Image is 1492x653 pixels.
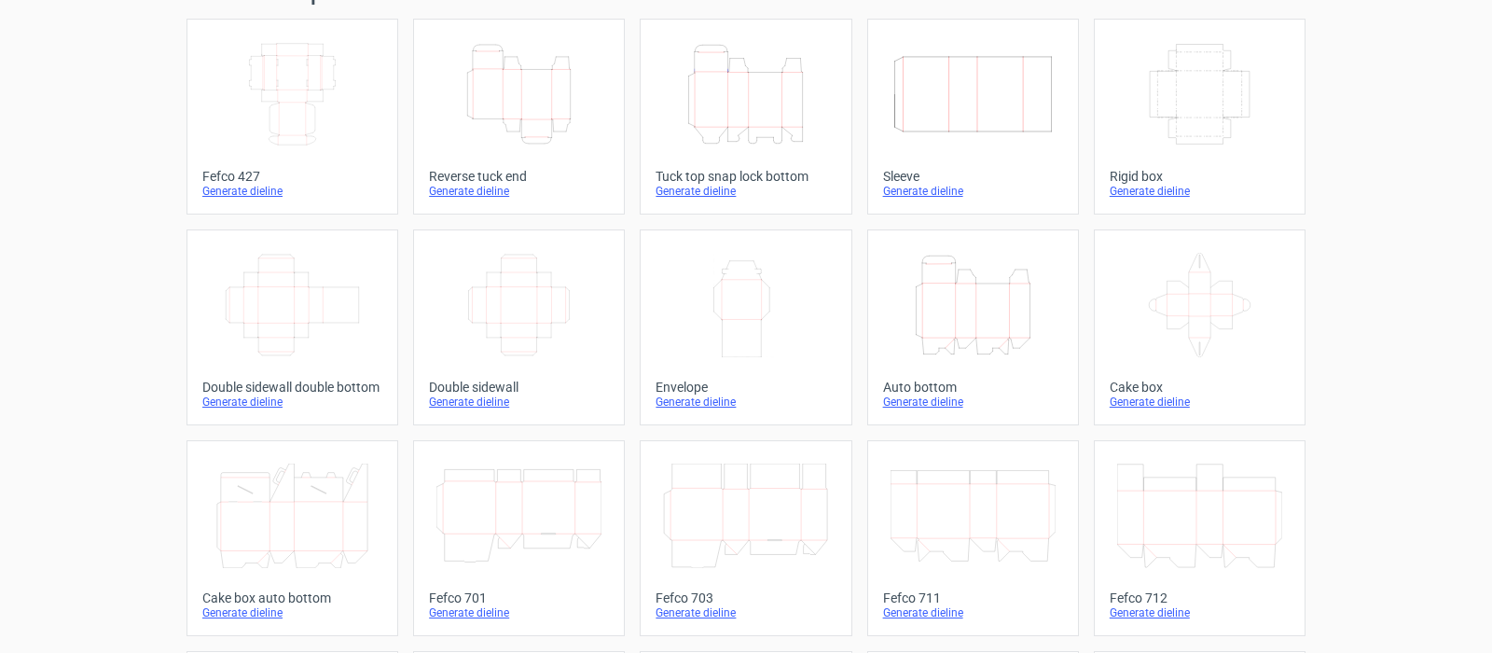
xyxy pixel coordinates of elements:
a: Auto bottomGenerate dieline [867,229,1079,425]
div: Rigid box [1110,169,1290,184]
div: Generate dieline [429,184,609,199]
div: Generate dieline [429,395,609,410]
div: Double sidewall [429,380,609,395]
a: Cake boxGenerate dieline [1094,229,1305,425]
div: Fefco 703 [656,590,836,605]
a: Fefco 703Generate dieline [640,440,851,636]
div: Reverse tuck end [429,169,609,184]
div: Generate dieline [202,395,382,410]
div: Generate dieline [1110,395,1290,410]
div: Fefco 701 [429,590,609,605]
a: Double sidewallGenerate dieline [413,229,625,425]
div: Generate dieline [1110,184,1290,199]
a: Fefco 427Generate dieline [186,19,398,215]
a: Rigid boxGenerate dieline [1094,19,1305,215]
a: EnvelopeGenerate dieline [640,229,851,425]
div: Fefco 711 [883,590,1063,605]
div: Generate dieline [202,184,382,199]
div: Generate dieline [656,395,836,410]
div: Double sidewall double bottom [202,380,382,395]
a: SleeveGenerate dieline [867,19,1079,215]
div: Generate dieline [656,184,836,199]
a: Reverse tuck endGenerate dieline [413,19,625,215]
div: Generate dieline [883,605,1063,620]
div: Generate dieline [883,395,1063,410]
div: Generate dieline [429,605,609,620]
div: Fefco 427 [202,169,382,184]
div: Envelope [656,380,836,395]
a: Cake box auto bottomGenerate dieline [186,440,398,636]
div: Cake box auto bottom [202,590,382,605]
div: Tuck top snap lock bottom [656,169,836,184]
div: Auto bottom [883,380,1063,395]
div: Generate dieline [202,605,382,620]
div: Sleeve [883,169,1063,184]
div: Generate dieline [656,605,836,620]
div: Cake box [1110,380,1290,395]
div: Generate dieline [1110,605,1290,620]
a: Fefco 711Generate dieline [867,440,1079,636]
a: Fefco 701Generate dieline [413,440,625,636]
div: Fefco 712 [1110,590,1290,605]
div: Generate dieline [883,184,1063,199]
a: Fefco 712Generate dieline [1094,440,1305,636]
a: Double sidewall double bottomGenerate dieline [186,229,398,425]
a: Tuck top snap lock bottomGenerate dieline [640,19,851,215]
